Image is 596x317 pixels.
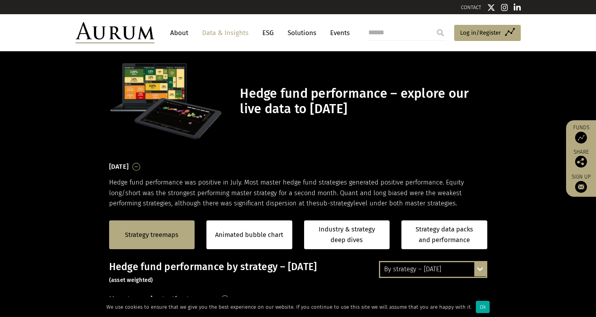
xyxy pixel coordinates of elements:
[316,200,353,207] span: sub-strategy
[215,230,283,240] a: Animated bubble chart
[109,161,129,173] h3: [DATE]
[76,22,154,43] img: Aurum
[575,156,587,168] img: Share this post
[476,301,490,313] div: Ok
[570,149,592,168] div: Share
[575,132,587,144] img: Access Funds
[514,4,521,11] img: Linkedin icon
[501,4,508,11] img: Instagram icon
[109,261,487,285] h3: Hedge fund performance by strategy – [DATE]
[401,220,487,249] a: Strategy data packs and performance
[304,220,390,249] a: Industry & strategy deep dives
[109,293,217,306] h3: How to navigate the treemap
[575,181,587,193] img: Sign up to our newsletter
[125,230,178,240] a: Strategy treemaps
[284,26,320,40] a: Solutions
[433,25,448,41] input: Submit
[461,4,481,10] a: CONTACT
[166,26,192,40] a: About
[198,26,253,40] a: Data & Insights
[454,25,521,41] a: Log in/Register
[240,86,485,117] h1: Hedge fund performance – explore our live data to [DATE]
[258,26,278,40] a: ESG
[487,4,495,11] img: Twitter icon
[326,26,350,40] a: Events
[570,173,592,193] a: Sign up
[570,124,592,144] a: Funds
[109,177,487,209] p: Hedge fund performance was positive in July. Most master hedge fund strategies generated positive...
[460,28,501,37] span: Log in/Register
[109,277,153,283] small: (asset weighted)
[380,262,486,276] div: By strategy – [DATE]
